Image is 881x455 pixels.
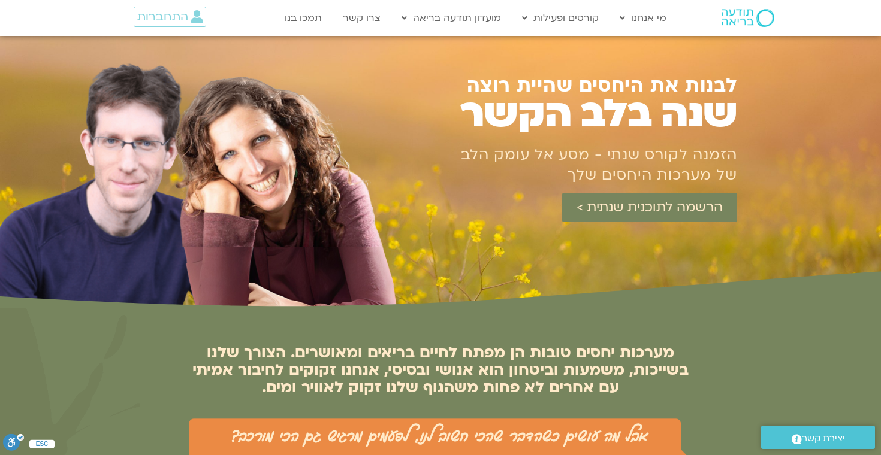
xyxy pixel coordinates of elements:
[802,430,845,447] span: יצירת קשר
[134,7,206,27] a: התחברות
[562,193,737,222] a: הרשמה לתוכנית שנתית >
[722,9,774,27] img: תודעה בריאה
[337,7,387,29] a: צרו קשר
[195,423,686,445] h2: אבל מה עושים כשהדבר שהכי חשוב לנו, לפעמים מרגיש גם הכי מורכב?
[761,426,875,449] a: יצירת קשר
[414,75,737,96] h1: לבנות את היחסים שהיית רוצה
[455,145,737,186] h1: הזמנה לקורס שנתי - מסע אל עומק הלב של מערכות היחסים שלך
[614,7,672,29] a: מי אנחנו
[396,7,507,29] a: מועדון תודעה בריאה
[577,200,723,215] span: הרשמה לתוכנית שנתית >
[137,10,188,23] span: התחברות
[189,344,692,396] h2: מערכות יחסים טובות הן מפתח לחיים בריאים ומאושרים. הצורך שלנו בשייכות, משמעות וביטחון הוא אנושי וב...
[402,96,737,132] h1: שנה בלב הקשר
[516,7,605,29] a: קורסים ופעילות
[279,7,328,29] a: תמכו בנו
